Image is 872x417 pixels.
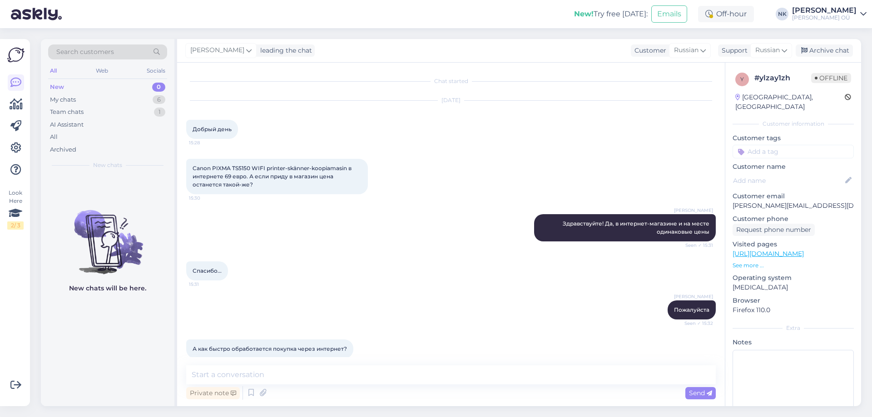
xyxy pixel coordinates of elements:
[190,45,244,55] span: [PERSON_NAME]
[740,76,744,83] span: y
[733,305,854,315] p: Firefox 110.0
[733,296,854,305] p: Browser
[69,284,146,293] p: New chats will be here.
[674,207,713,214] span: [PERSON_NAME]
[145,65,167,77] div: Socials
[563,220,711,235] span: Здравствуйте! Да, в интернет-магазине и на месте одинаковые цены
[733,224,815,236] div: Request phone number
[735,93,845,112] div: [GEOGRAPHIC_DATA], [GEOGRAPHIC_DATA]
[94,65,110,77] div: Web
[679,320,713,327] span: Seen ✓ 15:32
[574,10,594,18] b: New!
[193,345,347,352] span: А как быстро обработается покупка через интернет?
[189,139,223,146] span: 15:28
[152,83,165,92] div: 0
[811,73,851,83] span: Offline
[792,14,857,21] div: [PERSON_NAME] OÜ
[674,293,713,300] span: [PERSON_NAME]
[733,214,854,224] p: Customer phone
[733,120,854,128] div: Customer information
[56,47,114,57] span: Search customers
[186,77,716,85] div: Chat started
[154,108,165,117] div: 1
[674,45,699,55] span: Russian
[41,194,174,275] img: No chats
[733,191,854,201] p: Customer email
[48,65,59,77] div: All
[153,95,165,104] div: 6
[50,145,76,154] div: Archived
[7,189,24,230] div: Look Here
[193,126,232,132] span: Добрый день
[776,8,788,20] div: NK
[674,306,709,313] span: Пожалуйста
[733,261,854,270] p: See more ...
[733,338,854,347] p: Notes
[733,240,854,249] p: Visited pages
[631,46,666,55] div: Customer
[718,46,748,55] div: Support
[193,267,222,274] span: Спасибо...
[50,132,58,142] div: All
[7,221,24,230] div: 2 / 3
[754,73,811,83] div: # ylzay1zh
[186,96,716,104] div: [DATE]
[7,46,25,64] img: Askly Logo
[193,165,353,188] span: Canon PIXMA TS5150 WIFI printer-skänner-koopiamasin в интернете 69 евро. А если приду в магазин ц...
[796,44,853,57] div: Archive chat
[733,250,804,258] a: [URL][DOMAIN_NAME]
[755,45,780,55] span: Russian
[733,201,854,211] p: [PERSON_NAME][EMAIL_ADDRESS][DOMAIN_NAME]
[50,83,64,92] div: New
[733,273,854,283] p: Operating system
[733,133,854,143] p: Customer tags
[574,9,648,20] div: Try free [DATE]:
[679,242,713,249] span: Seen ✓ 15:31
[689,389,712,397] span: Send
[733,145,854,158] input: Add a tag
[733,176,843,186] input: Add name
[50,120,84,129] div: AI Assistant
[792,7,867,21] a: [PERSON_NAME][PERSON_NAME] OÜ
[50,95,76,104] div: My chats
[189,195,223,201] span: 15:30
[186,387,240,399] div: Private note
[651,5,687,23] button: Emails
[257,46,312,55] div: leading the chat
[733,324,854,332] div: Extra
[189,281,223,288] span: 15:31
[50,108,84,117] div: Team chats
[93,161,122,169] span: New chats
[733,283,854,292] p: [MEDICAL_DATA]
[733,162,854,172] p: Customer name
[792,7,857,14] div: [PERSON_NAME]
[698,6,754,22] div: Off-hour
